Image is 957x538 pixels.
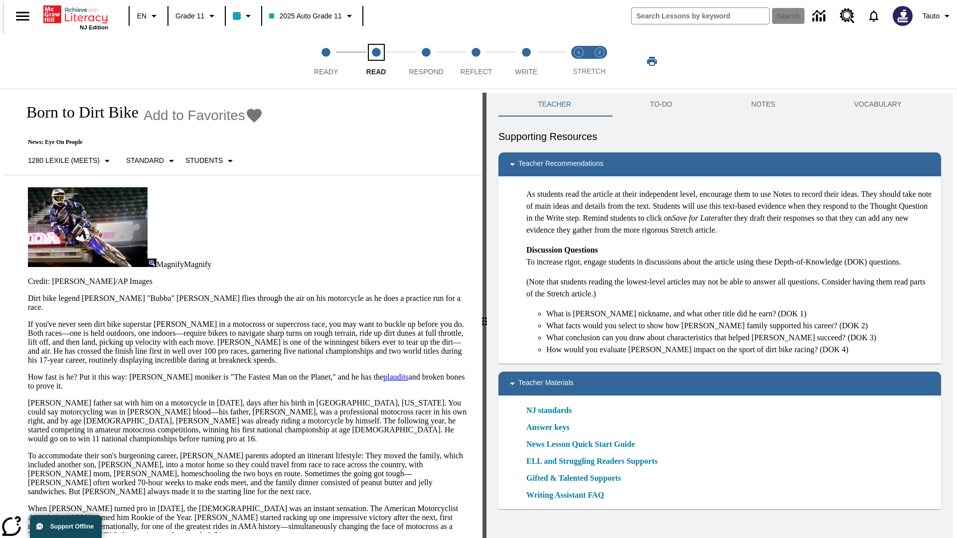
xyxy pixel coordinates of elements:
img: Magnify [148,259,157,267]
button: NOTES [712,93,814,117]
a: NJ standards [526,404,578,416]
button: Write step 5 of 5 [497,34,555,89]
a: News Lesson Quick Start Guide, Will open in new browser window or tab [526,438,635,450]
input: search field [632,8,769,24]
button: Stretch Read step 1 of 2 [564,34,593,89]
button: Respond step 3 of 5 [397,34,455,89]
button: Profile/Settings [919,7,957,25]
button: Read step 2 of 5 [347,34,405,89]
div: Instructional Panel Tabs [498,93,941,117]
h1: Born to Dirt Bike [16,103,139,122]
button: Open side menu [8,1,37,31]
p: Credit: [PERSON_NAME]/AP Images [28,277,471,286]
button: Language: EN, Select a language [133,7,164,25]
button: Select Student [181,152,240,170]
button: Class color is light blue. Change class color [229,7,258,25]
img: Motocross racer James Stewart flies through the air on his dirt bike. [28,187,148,267]
a: Notifications [861,3,887,29]
button: Reflect step 4 of 5 [447,34,505,89]
img: Avatar [893,6,913,26]
button: Select Lexile, 1280 Lexile (Meets) [24,152,117,170]
a: Answer keys, Will open in new browser window or tab [526,421,569,433]
p: Teacher Recommendations [518,158,603,170]
p: Students [185,155,223,166]
div: reading [4,93,482,533]
button: Add to Favorites - Born to Dirt Bike [144,107,263,124]
strong: Discussion Questions [526,246,598,254]
span: EN [137,11,147,21]
div: Home [43,3,108,30]
span: NJ Edition [80,24,108,30]
p: 1280 Lexile (Meets) [28,155,100,166]
span: Ready [314,68,338,76]
span: Grade 11 [175,11,204,21]
span: Support Offline [50,523,94,530]
p: (Note that students reading the lowest-level articles may not be able to answer all questions. Co... [526,276,933,300]
span: Respond [409,68,443,76]
button: TO-DO [611,93,712,117]
li: How would you evaluate [PERSON_NAME] impact on the sport of dirt bike racing? (DOK 4) [546,344,933,356]
a: Data Center [806,2,834,30]
span: Reflect [461,68,492,76]
button: Select a new avatar [887,3,919,29]
p: If you've never seen dirt bike superstar [PERSON_NAME] in a motocross or supercross race, you may... [28,320,471,365]
p: How fast is he? Put it this way: [PERSON_NAME] moniker is "The Fastest Man on the Planet," and he... [28,373,471,391]
div: Teacher Recommendations [498,152,941,176]
a: Resource Center, Will open in new tab [834,2,861,29]
button: Ready step 1 of 5 [297,34,355,89]
a: Gifted & Talented Supports [526,472,627,484]
em: Save for Later [672,214,718,222]
li: What facts would you select to show how [PERSON_NAME] family supported his career? (DOK 2) [546,320,933,332]
span: Magnify [157,260,184,269]
li: What is [PERSON_NAME] nickname, and what other title did he earn? (DOK 1) [546,308,933,320]
button: Grade: Grade 11, Select a grade [171,7,222,25]
span: Write [515,68,537,76]
p: News: Eye On People [16,138,263,146]
span: Magnify [184,260,211,269]
li: What conclusion can you draw about characteristics that helped [PERSON_NAME] succeed? (DOK 3) [546,332,933,344]
div: activity [486,93,953,538]
p: To increase rigor, engage students in discussions about the article using these Depth-of-Knowledg... [526,244,933,268]
p: Standard [126,155,164,166]
h6: Supporting Resources [498,129,941,144]
button: Class: 2025 Auto Grade 11, Select your class [265,7,359,25]
p: [PERSON_NAME] father sat with him on a motorcycle in [DATE], days after his birth in [GEOGRAPHIC_... [28,399,471,443]
button: Scaffolds, Standard [122,152,181,170]
a: Writing Assistant FAQ [526,489,610,501]
p: To accommodate their son's burgeoning career, [PERSON_NAME] parents adopted an itinerant lifestyl... [28,451,471,496]
p: Teacher Materials [518,378,574,390]
p: As students read the article at their independent level, encourage them to use Notes to record th... [526,188,933,236]
a: ELL and Struggling Readers Supports [526,455,663,467]
div: Press Enter or Spacebar and then press right and left arrow keys to move the slider [482,93,486,538]
div: Teacher Materials [498,372,941,396]
span: Tauto [923,11,940,21]
button: Print [636,52,668,70]
button: VOCABULARY [814,93,941,117]
button: Stretch Respond step 2 of 2 [585,34,614,89]
span: STRETCH [573,67,606,75]
p: Dirt bike legend [PERSON_NAME] "Bubba" [PERSON_NAME] flies through the air on his motorcycle as h... [28,294,471,312]
text: 1 [577,50,580,55]
text: 2 [598,50,601,55]
span: Add to Favorites [144,108,245,124]
button: Teacher [498,93,611,117]
a: plaudits [383,373,409,381]
span: 2025 Auto Grade 11 [269,11,341,21]
span: Read [366,68,386,76]
button: Support Offline [30,515,102,538]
